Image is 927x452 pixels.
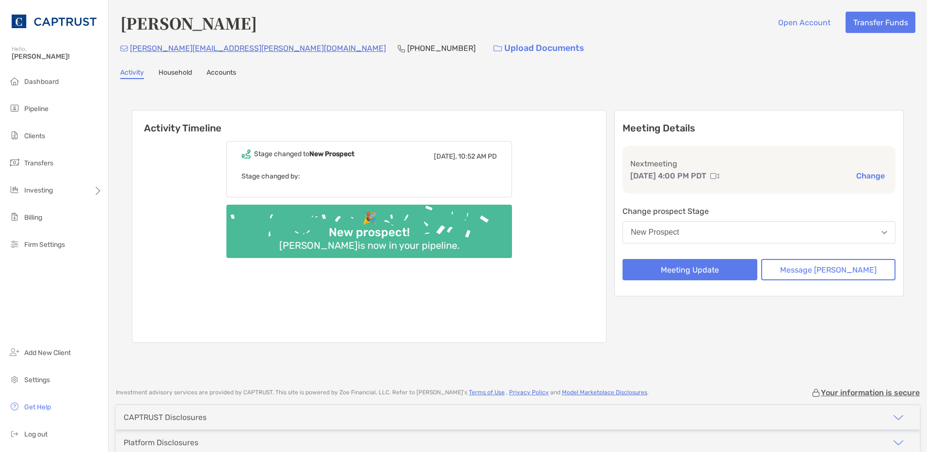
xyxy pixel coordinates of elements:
[509,389,549,396] a: Privacy Policy
[623,221,895,243] button: New Prospect
[24,186,53,194] span: Investing
[241,170,497,182] p: Stage changed by:
[770,12,838,33] button: Open Account
[24,159,53,167] span: Transfers
[630,170,706,182] p: [DATE] 4:00 PM PDT
[9,102,20,114] img: pipeline icon
[761,259,896,280] button: Message [PERSON_NAME]
[120,68,144,79] a: Activity
[241,149,251,159] img: Event icon
[24,241,65,249] span: Firm Settings
[710,172,719,180] img: communication type
[358,211,381,226] div: 🎉
[309,150,354,158] b: New Prospect
[821,388,920,397] p: Your information is secure
[846,12,915,33] button: Transfer Funds
[631,228,679,237] div: New Prospect
[132,111,606,134] h6: Activity Timeline
[325,226,414,240] div: New prospect!
[226,205,512,250] img: Confetti
[9,346,20,358] img: add_new_client icon
[562,389,647,396] a: Model Marketplace Disclosures
[120,46,128,51] img: Email Icon
[407,42,476,54] p: [PHONE_NUMBER]
[120,12,257,34] h4: [PERSON_NAME]
[24,105,48,113] span: Pipeline
[9,401,20,412] img: get-help icon
[487,38,591,59] a: Upload Documents
[853,171,888,181] button: Change
[12,4,96,39] img: CAPTRUST Logo
[254,150,354,158] div: Stage changed to
[434,152,457,161] span: [DATE],
[630,158,888,170] p: Next meeting
[130,42,386,54] p: [PERSON_NAME][EMAIL_ADDRESS][PERSON_NAME][DOMAIN_NAME]
[9,211,20,223] img: billing icon
[275,240,463,251] div: [PERSON_NAME] is now in your pipeline.
[9,184,20,195] img: investing icon
[881,231,887,234] img: Open dropdown arrow
[116,389,649,396] p: Investment advisory services are provided by CAPTRUST . This site is powered by Zoe Financial, LL...
[9,129,20,141] img: clients icon
[9,157,20,168] img: transfers icon
[9,373,20,385] img: settings icon
[12,52,102,61] span: [PERSON_NAME]!
[9,428,20,439] img: logout icon
[24,349,71,357] span: Add New Client
[124,438,198,447] div: Platform Disclosures
[24,78,59,86] span: Dashboard
[24,376,50,384] span: Settings
[398,45,405,52] img: Phone Icon
[623,122,895,134] p: Meeting Details
[9,75,20,87] img: dashboard icon
[24,403,51,411] span: Get Help
[24,213,42,222] span: Billing
[458,152,497,161] span: 10:52 AM PD
[494,45,502,52] img: button icon
[623,259,757,280] button: Meeting Update
[207,68,236,79] a: Accounts
[893,412,904,423] img: icon arrow
[24,132,45,140] span: Clients
[124,413,207,422] div: CAPTRUST Disclosures
[24,430,48,438] span: Log out
[893,437,904,449] img: icon arrow
[159,68,192,79] a: Household
[469,389,505,396] a: Terms of Use
[9,238,20,250] img: firm-settings icon
[623,205,895,217] p: Change prospect Stage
